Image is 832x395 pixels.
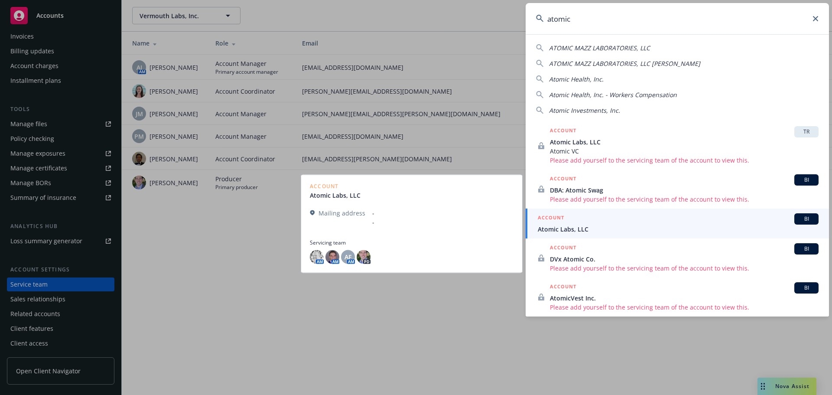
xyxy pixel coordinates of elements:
[550,186,819,195] span: DBA: Atomic Swag
[798,128,815,136] span: TR
[798,245,815,253] span: BI
[550,174,576,185] h5: ACCOUNT
[550,147,819,156] span: Atomic VC
[526,277,829,317] a: ACCOUNTBIAtomicVest Inc.Please add yourself to the servicing team of the account to view this.
[550,126,576,137] h5: ACCOUNT
[550,264,819,273] span: Please add yourself to the servicing team of the account to view this.
[798,215,815,223] span: BI
[538,225,819,234] span: Atomic Labs, LLC
[550,294,819,303] span: AtomicVest Inc.
[798,284,815,292] span: BI
[549,44,650,52] span: ATOMIC MAZZ LABORATORIES, LLC
[550,243,576,254] h5: ACCOUNT
[538,213,564,224] h5: ACCOUNT
[550,137,819,147] span: Atomic Labs, LLC
[550,303,819,312] span: Please add yourself to the servicing team of the account to view this.
[550,195,819,204] span: Please add yourself to the servicing team of the account to view this.
[549,75,604,83] span: Atomic Health, Inc.
[526,121,829,170] a: ACCOUNTTRAtomic Labs, LLCAtomic VCPlease add yourself to the servicing team of the account to vie...
[526,238,829,277] a: ACCOUNTBIDVx Atomic Co.Please add yourself to the servicing team of the account to view this.
[526,170,829,209] a: ACCOUNTBIDBA: Atomic SwagPlease add yourself to the servicing team of the account to view this.
[526,3,829,34] input: Search...
[549,59,700,68] span: ATOMIC MAZZ LABORATORIES, LLC [PERSON_NAME]
[550,156,819,165] span: Please add yourself to the servicing team of the account to view this.
[798,176,815,184] span: BI
[550,282,576,293] h5: ACCOUNT
[526,209,829,238] a: ACCOUNTBIAtomic Labs, LLC
[550,255,819,264] span: DVx Atomic Co.
[549,106,620,114] span: Atomic Investments, Inc.
[549,91,677,99] span: Atomic Health, Inc. - Workers Compensation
